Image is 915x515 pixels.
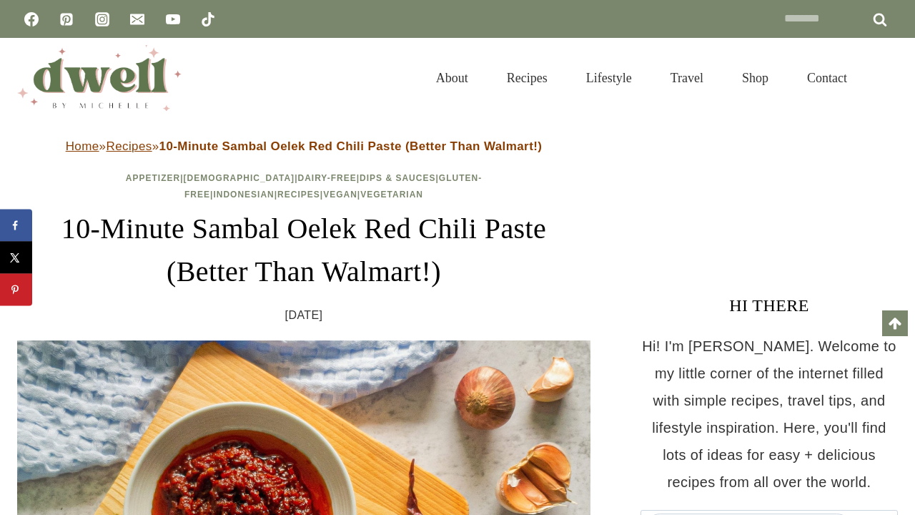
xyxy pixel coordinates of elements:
[213,190,274,200] a: Indonesian
[360,173,435,183] a: Dips & Sauces
[126,173,180,183] a: Appetizer
[488,53,567,103] a: Recipes
[651,53,723,103] a: Travel
[194,5,222,34] a: TikTok
[285,305,323,326] time: [DATE]
[360,190,423,200] a: Vegetarian
[17,207,590,293] h1: 10-Minute Sambal Oelek Red Chili Paste (Better Than Walmart!)
[159,5,187,34] a: YouTube
[123,5,152,34] a: Email
[417,53,488,103] a: About
[297,173,356,183] a: Dairy-Free
[640,333,898,496] p: Hi! I'm [PERSON_NAME]. Welcome to my little corner of the internet filled with simple recipes, tr...
[52,5,81,34] a: Pinterest
[106,139,152,153] a: Recipes
[640,293,898,318] h3: HI THERE
[17,5,46,34] a: Facebook
[882,310,908,336] a: Scroll to top
[277,190,320,200] a: Recipes
[723,53,788,103] a: Shop
[874,66,898,90] button: View Search Form
[17,45,182,111] img: DWELL by michelle
[567,53,651,103] a: Lifestyle
[323,190,357,200] a: Vegan
[417,53,866,103] nav: Primary Navigation
[66,139,99,153] a: Home
[66,139,543,153] span: » »
[184,173,295,183] a: [DEMOGRAPHIC_DATA]
[88,5,117,34] a: Instagram
[788,53,866,103] a: Contact
[126,173,482,200] span: | | | | | | | |
[159,139,543,153] strong: 10-Minute Sambal Oelek Red Chili Paste (Better Than Walmart!)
